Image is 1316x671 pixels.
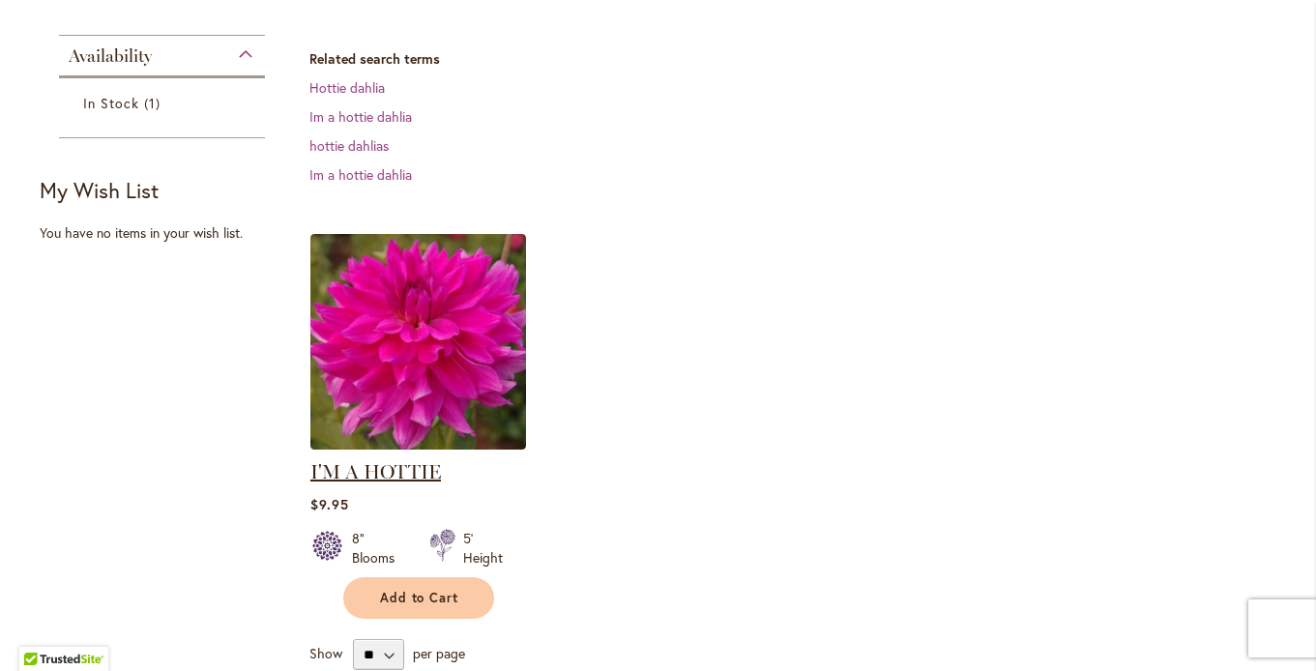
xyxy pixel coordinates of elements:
[463,529,503,568] div: 5' Height
[69,45,152,67] span: Availability
[310,460,441,483] a: I'M A HOTTIE
[310,234,526,450] img: I'm A Hottie
[40,223,298,243] div: You have no items in your wish list.
[83,93,247,113] a: In Stock 1
[310,495,349,513] span: $9.95
[310,435,526,453] a: I'm A Hottie
[309,107,412,126] a: Im a hottie dahlia
[309,78,385,97] a: Hottie dahlia
[343,577,494,619] button: Add to Cart
[309,165,412,184] a: Im a hottie dahlia
[144,93,165,113] span: 1
[352,529,406,568] div: 8" Blooms
[83,94,139,112] span: In Stock
[413,644,465,662] span: per page
[380,590,459,606] span: Add to Cart
[309,644,342,662] span: Show
[309,136,389,155] a: hottie dahlias
[309,49,1277,69] dt: Related search terms
[40,176,159,204] strong: My Wish List
[15,602,69,656] iframe: Launch Accessibility Center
